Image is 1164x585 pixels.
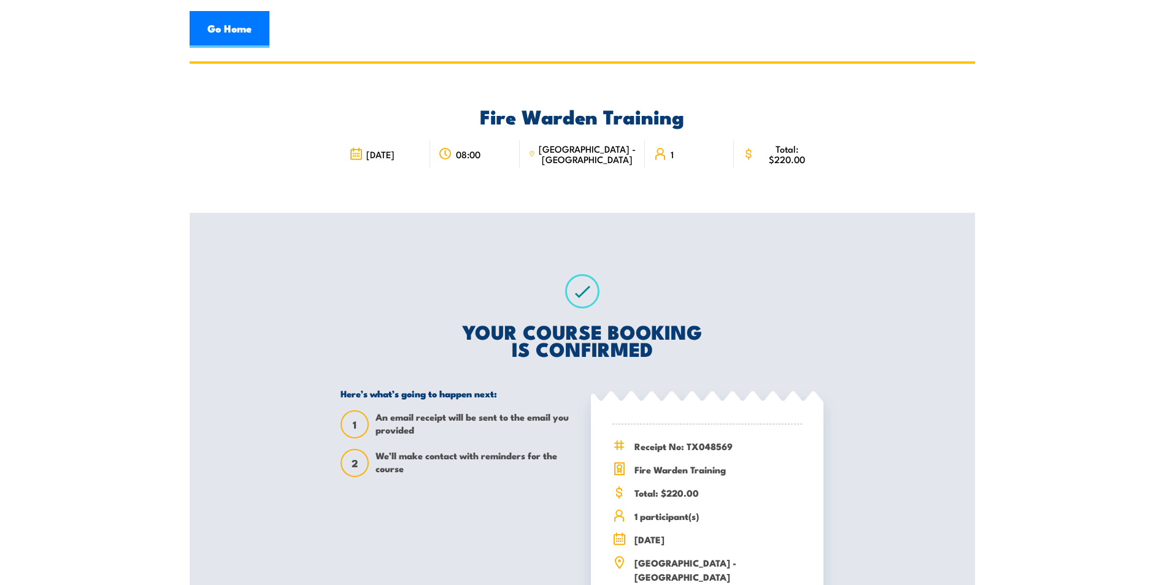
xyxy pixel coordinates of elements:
span: Fire Warden Training [634,462,802,476]
span: [DATE] [366,149,395,159]
span: [GEOGRAPHIC_DATA] - [GEOGRAPHIC_DATA] [539,143,636,164]
h5: Here’s what’s going to happen next: [341,388,573,399]
span: An email receipt will be sent to the email you provided [376,410,573,438]
span: 08:00 [456,149,480,159]
h2: YOUR COURSE BOOKING IS CONFIRMED [341,323,823,357]
span: [GEOGRAPHIC_DATA] - [GEOGRAPHIC_DATA] [634,556,802,584]
span: Total: $220.00 [758,143,815,164]
span: 1 [671,149,674,159]
span: 1 participant(s) [634,509,802,523]
span: Receipt No: TX048569 [634,439,802,453]
h2: Fire Warden Training [341,107,823,124]
span: We’ll make contact with reminders for the course [376,449,573,477]
a: Go Home [190,11,269,48]
span: 2 [342,457,368,470]
span: 1 [342,418,368,431]
span: Total: $220.00 [634,486,802,500]
span: [DATE] [634,532,802,546]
